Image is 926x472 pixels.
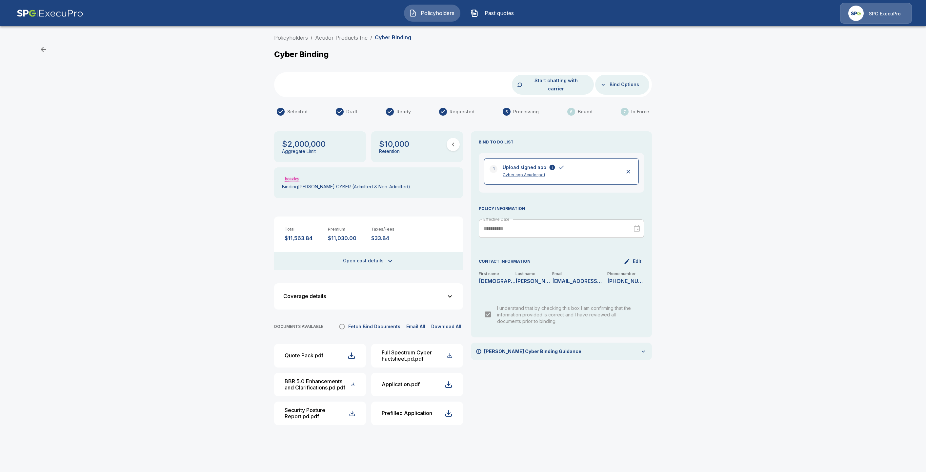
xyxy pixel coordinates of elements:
[479,258,531,264] p: CONTACT INFORMATION
[274,252,463,270] button: Open cost details
[282,139,326,149] p: $2,000,000
[371,373,463,396] button: Application.pdf
[285,227,323,232] p: Total
[328,235,366,241] p: $11,030.00
[283,293,446,299] div: Coverage details
[379,149,400,154] p: Retention
[869,10,901,17] p: SPG ExecuPro
[17,3,83,24] img: AA Logo
[379,139,409,149] p: $10,000
[371,344,463,368] button: Full Spectrum Cyber Factsheet.pd.pdf
[396,108,411,115] span: Ready
[278,287,459,306] button: Coverage details
[607,79,642,91] button: Bind Options
[479,139,644,145] p: BIND TO DO LIST
[409,9,417,17] img: Policyholders Icon
[285,378,351,391] div: BBR 5.0 Enhancements and Clarifications.pd.pdf
[622,256,644,267] button: Edit
[274,344,366,368] button: Quote Pack.pdf
[484,348,581,355] p: [PERSON_NAME] Cyber Binding Guidance
[339,323,345,330] svg: It's not guaranteed that the documents are available. Some carriers can take up to 72 hours to pr...
[282,149,316,154] p: Aggregate Limit
[848,6,864,21] img: Agency Icon
[285,235,323,241] p: $11,563.84
[503,172,618,178] p: Cyber app Acudor.pdf
[607,278,644,284] p: 973-638-2722
[430,323,463,331] button: Download All
[315,34,368,41] a: Acudor Products Inc
[578,108,593,115] span: Bound
[493,166,494,172] p: 1
[285,352,323,359] div: Quote Pack.pdf
[471,9,478,17] img: Past quotes Icon
[274,34,411,42] nav: breadcrumb
[515,272,552,276] p: Last name
[479,278,515,284] p: Christian
[497,305,631,324] span: I understand that by checking this box I am confirming that the information provided is correct a...
[328,227,366,232] p: Premium
[375,34,411,41] p: Cyber Binding
[549,164,555,171] button: A signed copy of the submitted cyber application
[311,34,312,42] li: /
[370,34,372,42] li: /
[607,272,644,276] p: Phone number
[840,3,912,24] a: Agency IconSPG ExecuPro
[466,5,522,22] button: Past quotes IconPast quotes
[371,402,463,425] button: Prefilled Application
[274,34,308,41] a: Policyholders
[524,75,589,95] button: Start chatting with carrier
[287,108,308,115] span: Selected
[382,349,447,362] div: Full Spectrum Cyber Factsheet.pd.pdf
[479,272,515,276] p: First name
[404,5,460,22] button: Policyholders IconPolicyholders
[623,109,626,114] text: 7
[503,164,546,171] p: Upload signed app
[285,407,349,420] div: Security Posture Report.pd.pdf
[450,108,474,115] span: Requested
[631,108,649,115] span: In Force
[274,373,366,396] button: BBR 5.0 Enhancements and Clarifications.pd.pdf
[506,109,508,114] text: 5
[371,235,409,241] p: $33.84
[483,217,509,222] label: Effective Date
[552,272,607,276] p: Email
[274,324,323,329] p: DOCUMENTS AVAILABLE
[346,108,357,115] span: Draft
[405,323,427,331] button: Email All
[570,109,573,114] text: 6
[513,108,539,115] span: Processing
[347,323,402,331] button: Fetch Bind Documents
[282,176,302,182] img: Carrier Logo
[515,278,552,284] p: Wigley
[274,49,329,59] p: Cyber Binding
[382,381,420,387] div: Application.pdf
[479,206,644,212] p: POLICY INFORMATION
[382,410,432,416] div: Prefilled Application
[282,184,410,190] p: Binding [PERSON_NAME] CYBER (Admitted & Non-Admitted)
[274,402,366,425] button: Security Posture Report.pd.pdf
[371,227,409,232] p: Taxes/Fees
[481,9,517,17] span: Past quotes
[552,278,602,284] p: CWigley@outsourcemyit.com
[419,9,455,17] span: Policyholders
